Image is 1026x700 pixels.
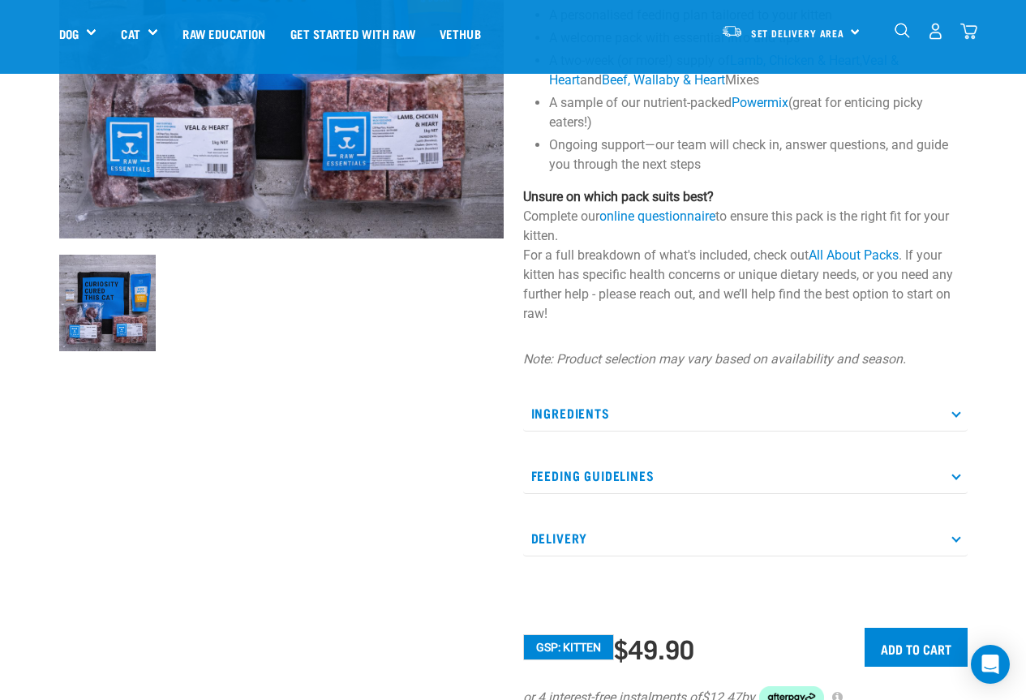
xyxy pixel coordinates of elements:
span: Set Delivery Area [751,30,845,36]
img: home-icon-1@2x.png [895,23,910,38]
a: Raw Education [170,1,277,66]
p: Delivery [523,520,968,556]
p: Ingredients [523,395,968,432]
a: All About Packs [809,247,899,263]
div: Open Intercom Messenger [971,645,1010,684]
a: Vethub [427,1,493,66]
button: GSP: Kitten [523,634,614,660]
p: Complete our to ensure this pack is the right fit for your kitten. For a full breakdown of what's... [523,187,968,324]
img: van-moving.png [721,24,743,38]
a: Dog [59,24,79,43]
strong: Unsure on which pack suits best? [523,189,714,204]
img: home-icon@2x.png [960,23,977,40]
a: Beef, Wallaby & Heart [602,72,725,88]
li: A sample of our nutrient-packed (great for enticing picky eaters!) [549,93,968,132]
div: $49.90 [614,633,694,663]
li: Ongoing support—our team will check in, answer questions, and guide you through the next steps [549,135,968,174]
a: Cat [121,24,140,43]
a: Powermix [732,95,788,110]
input: Add to cart [865,628,968,667]
img: user.png [927,23,944,40]
a: Get started with Raw [278,1,427,66]
img: NSP Kitten Update [59,255,156,351]
em: Note: Product selection may vary based on availability and season. [523,351,906,367]
a: online questionnaire [599,208,715,224]
p: Feeding Guidelines [523,457,968,494]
